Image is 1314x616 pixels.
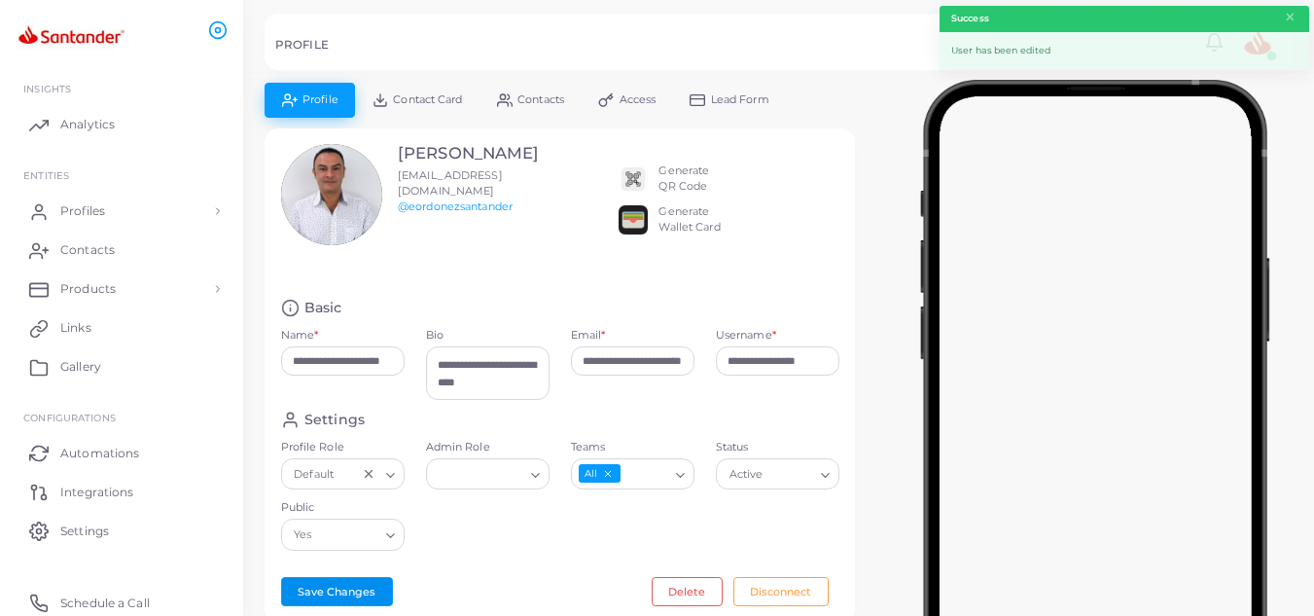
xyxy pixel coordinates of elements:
[60,241,115,259] span: Contacts
[716,440,839,455] label: Status
[60,202,105,220] span: Profiles
[281,577,393,606] button: Save Changes
[281,519,405,550] div: Search for option
[940,32,1309,70] div: User has been edited
[15,472,229,511] a: Integrations
[60,445,139,462] span: Automations
[15,511,229,550] a: Settings
[716,458,839,489] div: Search for option
[619,205,648,235] img: apple-wallet.png
[716,328,776,344] label: Username
[398,168,503,198] span: [EMAIL_ADDRESS][DOMAIN_NAME]
[658,163,709,195] div: Generate QR Code
[619,164,648,194] img: qr2.png
[398,199,513,213] a: @eordonezsantander
[60,595,150,612] span: Schedule a Call
[316,525,377,546] input: Search for option
[23,412,116,423] span: Configurations
[579,464,621,483] span: All
[1284,7,1296,28] button: Close
[302,94,338,105] span: Profile
[60,280,116,298] span: Products
[15,231,229,270] a: Contacts
[517,94,564,105] span: Contacts
[304,411,365,429] h4: Settings
[362,466,375,482] button: Clear Selected
[727,464,765,485] span: Active
[60,523,109,540] span: Settings
[60,319,91,337] span: Links
[23,83,71,94] span: INSIGHTS
[60,358,101,376] span: Gallery
[15,270,229,308] a: Products
[292,464,337,485] span: Default
[15,308,229,347] a: Links
[275,38,329,52] h5: PROFILE
[620,94,657,105] span: Access
[571,458,694,489] div: Search for option
[60,484,133,501] span: Integrations
[15,105,229,144] a: Analytics
[398,144,539,163] h3: [PERSON_NAME]
[338,463,357,485] input: Search for option
[601,467,615,481] button: Deselect All
[767,463,813,485] input: Search for option
[281,458,405,489] div: Search for option
[711,94,769,105] span: Lead Form
[426,440,550,455] label: Admin Role
[281,328,319,344] label: Name
[393,94,462,105] span: Contact Card
[15,433,229,472] a: Automations
[281,500,405,516] label: Public
[60,116,115,133] span: Analytics
[571,440,694,455] label: Teams
[733,577,829,606] button: Disconnect
[658,204,720,236] div: Generate Wallet Card
[304,299,342,317] h4: Basic
[15,347,229,386] a: Gallery
[426,458,550,489] div: Search for option
[23,169,69,181] span: ENTITIES
[426,328,550,344] label: Bio
[292,525,315,546] span: Yes
[435,463,523,485] input: Search for option
[622,463,668,485] input: Search for option
[951,12,989,25] strong: Success
[571,328,606,344] label: Email
[281,440,405,455] label: Profile Role
[18,18,125,54] img: logo
[652,577,723,606] button: Delete
[15,192,229,231] a: Profiles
